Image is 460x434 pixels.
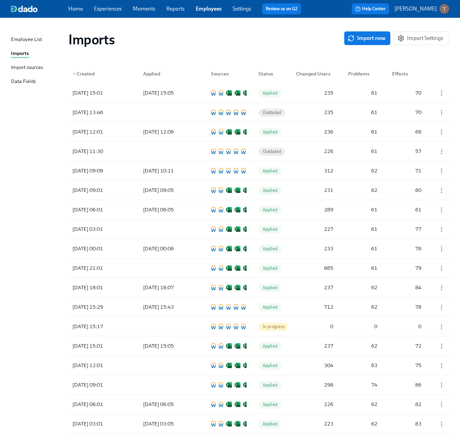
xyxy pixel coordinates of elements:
div: Effects [387,67,424,81]
img: Microsoft Excel [226,129,232,135]
span: Applied [259,129,281,135]
div: 226 [293,147,336,155]
div: 79 [389,264,424,272]
div: [DATE] 12:01 [70,128,131,136]
a: [DATE] 06:01[DATE] 06:05WorkdayWorkdayMicrosoft ExcelMicrosoft ExcelMicrosoft ExcelMicrosoft Exce... [68,395,449,414]
img: Workday [219,187,223,193]
div: [DATE] 09:01 [70,186,131,194]
img: Workday [211,168,216,173]
div: [DATE] 06:01[DATE] 06:05WorkdayWorkdayMicrosoft ExcelMicrosoft ExcelMicrosoft ExcelMicrosoft Exce... [68,200,449,219]
img: Microsoft Excel [243,402,249,407]
div: [DATE] 03:01WorkdayWorkdayMicrosoft ExcelMicrosoft ExcelMicrosoft ExcelMicrosoft ExcelMicrosoft E... [68,220,449,239]
div: 62 [345,303,380,311]
img: Workday [219,149,223,154]
img: Workday [241,110,246,115]
div: Created [70,70,131,78]
div: 57 [389,147,424,155]
div: 61 [345,128,380,136]
span: Applied [259,207,281,212]
img: Microsoft Excel [226,421,232,426]
img: Microsoft Excel [226,343,232,349]
div: [DATE] 15:01[DATE] 15:05WorkdayWorkdayMicrosoft ExcelMicrosoft ExcelMicrosoft ExcelMicrosoft Exce... [68,83,449,102]
div: 62 [345,342,380,350]
div: 60 [389,186,424,194]
button: Import now [344,31,390,45]
img: Workday [211,207,216,212]
a: [DATE] 15:17WorkdayWorkdayWorkdayWorkdayWorkdayMicrosoft ExcelWorkdayMicrosoft ExcelWorkdayWorkda... [68,317,449,336]
img: Workday [241,168,246,173]
div: 86 [389,381,424,389]
a: [DATE] 09:09[DATE] 10:11WorkdayWorkdayWorkdayWorkdayWorkdayMicrosoft ExcelWorkdayMicrosoft ExcelW... [68,161,449,181]
div: 62 [345,420,380,428]
a: [DATE] 06:01[DATE] 06:05WorkdayWorkdayMicrosoft ExcelMicrosoft ExcelMicrosoft ExcelMicrosoft Exce... [68,200,449,220]
div: Data Fields [11,78,36,86]
div: 70 [389,108,424,116]
div: ▼Created [70,67,131,81]
div: [DATE] 18:01[DATE] 18:07WorkdayWorkdayMicrosoft ExcelMicrosoft ExcelMicrosoft ExcelMicrosoft Exce... [68,278,449,297]
img: Workday [241,149,246,154]
div: 74 [345,381,380,389]
div: Import sources [11,64,43,72]
img: Workday [211,246,216,251]
div: [DATE] 03:01 [70,420,131,428]
img: Workday [234,168,238,173]
span: Import now [349,35,386,42]
img: Microsoft Excel [235,90,240,96]
div: Employee List [11,36,42,44]
div: [DATE] 09:09[DATE] 10:11WorkdayWorkdayWorkdayWorkdayWorkdayMicrosoft ExcelWorkdayMicrosoft ExcelW... [68,161,449,180]
a: Employees [196,5,222,12]
span: Outdated [259,149,285,154]
img: Workday [211,285,216,290]
img: Workday [234,304,238,310]
img: Workday [211,149,216,154]
img: Microsoft Excel [243,363,249,368]
a: [DATE] 13:46WorkdayWorkdayWorkdayWorkdayWorkdayMicrosoft ExcelWorkdayMicrosoft ExcelWorkdayWorkda... [68,103,449,122]
img: Workday [219,129,223,135]
a: [DATE] 00:01[DATE] 00:06WorkdayWorkdayMicrosoft ExcelMicrosoft ExcelMicrosoft ExcelMicrosoft Exce... [68,239,449,258]
img: Workday [211,363,216,368]
img: Microsoft Excel [226,187,232,193]
div: [DATE] 15:17 [70,322,131,331]
img: Workday [219,110,223,115]
div: 62 [345,400,380,408]
div: 78 [389,303,424,311]
img: Workday [211,187,216,193]
div: 70 [389,89,424,97]
img: Microsoft Excel [226,226,232,232]
div: 62 [345,283,380,292]
div: 84 [389,283,424,292]
img: Microsoft Excel [243,187,249,193]
button: Review us on G2 [262,3,301,14]
div: 61 [389,206,424,214]
div: [DATE] 09:01WorkdayWorkdayMicrosoft ExcelMicrosoft ExcelMicrosoft ExcelMicrosoft ExcelMicrosoft E... [68,375,449,394]
img: Microsoft Excel [226,207,232,212]
img: Workday [219,226,223,232]
span: Import Settings [399,35,443,42]
img: Microsoft Excel [235,246,240,251]
div: 61 [345,225,380,233]
span: Outdated [259,110,285,115]
img: Microsoft Excel [243,246,249,251]
div: 0 [293,322,336,331]
img: Microsoft Excel [235,285,240,290]
span: Applied [259,305,281,310]
div: [DATE] 15:05 [140,342,199,350]
div: 304 [293,361,336,369]
a: [DATE] 11:30WorkdayWorkdayWorkdayWorkdayWorkdayMicrosoft ExcelWorkdayMicrosoft ExcelWorkdayWorkda... [68,142,449,161]
div: [DATE] 11:30 [70,147,131,155]
div: 61 [345,264,380,272]
a: Home [68,5,83,12]
img: Microsoft Excel [235,402,240,407]
a: [DATE] 12:01[DATE] 12:06WorkdayWorkdayMicrosoft ExcelMicrosoft ExcelMicrosoft ExcelMicrosoft Exce... [68,122,449,142]
a: Employee List [11,36,63,44]
img: Workday [219,90,223,96]
img: Microsoft Excel [243,382,249,388]
span: Applied [259,266,281,271]
div: 83 [389,420,424,428]
div: [DATE] 06:01 [70,206,131,214]
span: Applied [259,382,281,388]
div: 82 [389,400,424,408]
img: Workday [211,226,216,232]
